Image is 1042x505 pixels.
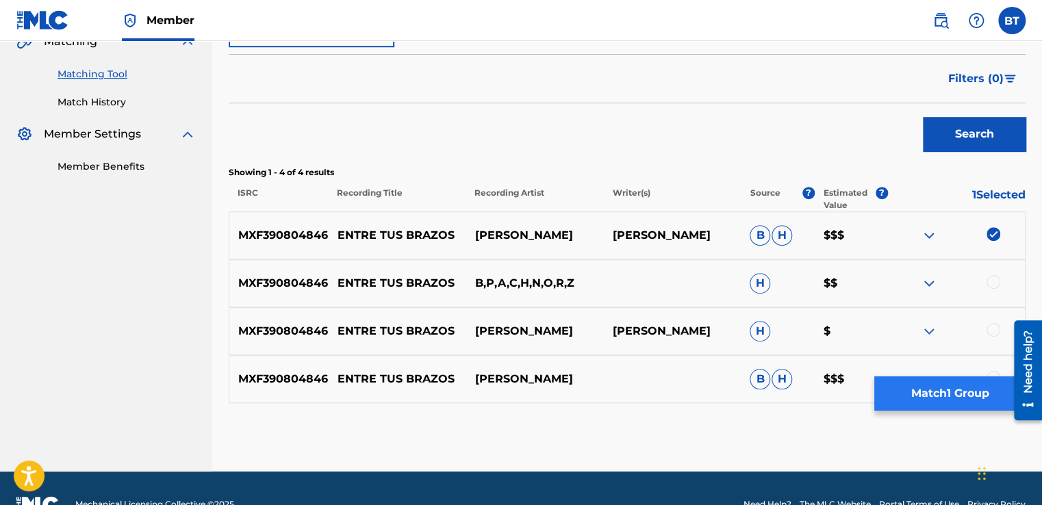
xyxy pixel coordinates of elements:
p: Recording Title [328,187,466,211]
span: Member Settings [44,126,141,142]
p: $ [814,323,887,339]
button: Search [923,117,1026,151]
p: Recording Artist [466,187,603,211]
img: Matching [16,34,34,50]
img: expand [179,34,196,50]
p: $$ [814,275,887,292]
p: MXF390804846 [229,371,329,387]
button: Filters (0) [940,62,1026,96]
img: help [968,12,984,29]
a: Member Benefits [58,159,196,174]
span: H [772,225,792,246]
p: 1 Selected [888,187,1026,211]
p: ENTRE TUS BRAZOS [329,371,466,387]
p: MXF390804846 [229,227,329,244]
div: Drag [978,453,986,494]
img: filter [1004,75,1016,83]
p: Source [750,187,780,211]
p: Showing 1 - 4 of 4 results [229,166,1026,179]
p: ENTRE TUS BRAZOS [329,227,466,244]
p: MXF390804846 [229,323,329,339]
img: expand [179,126,196,142]
p: ENTRE TUS BRAZOS [329,275,466,292]
a: Match History [58,95,196,109]
p: Estimated Value [824,187,876,211]
p: $$$ [814,227,887,244]
img: expand [921,227,937,244]
img: search [932,12,949,29]
img: MLC Logo [16,10,69,30]
p: Writer(s) [603,187,741,211]
p: [PERSON_NAME] [466,227,603,244]
p: ENTRE TUS BRAZOS [329,323,466,339]
p: MXF390804846 [229,275,329,292]
p: ISRC [229,187,328,211]
button: Match1 Group [874,376,1026,411]
span: H [750,321,770,341]
img: Member Settings [16,126,33,142]
div: Help [963,7,990,34]
span: B [750,225,770,246]
iframe: Chat Widget [974,439,1042,505]
img: deselect [987,227,1000,241]
span: H [772,369,792,389]
p: $$$ [814,371,887,387]
span: ? [876,187,888,199]
span: ? [802,187,815,199]
span: H [750,273,770,294]
p: [PERSON_NAME] [603,323,741,339]
span: B [750,369,770,389]
p: [PERSON_NAME] [603,227,741,244]
img: expand [921,371,937,387]
div: User Menu [998,7,1026,34]
span: Matching [44,34,97,50]
a: Matching Tool [58,67,196,81]
iframe: Resource Center [1004,315,1042,426]
a: Public Search [927,7,954,34]
img: expand [921,323,937,339]
p: [PERSON_NAME] [466,371,603,387]
p: B,P,A,C,H,N,O,R,Z [466,275,603,292]
span: Filters ( 0 ) [948,70,1004,87]
img: expand [921,275,937,292]
img: Top Rightsholder [122,12,138,29]
p: [PERSON_NAME] [466,323,603,339]
span: Member [147,12,194,28]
